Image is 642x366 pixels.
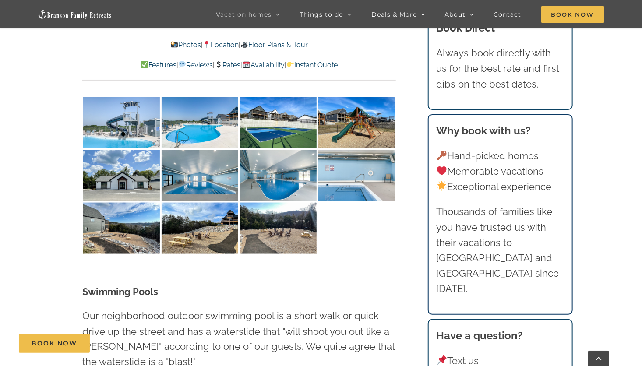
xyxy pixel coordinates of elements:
[82,60,396,71] p: | | | |
[162,203,238,254] img: Branson-Cove-Table-Rock-Lake-amenities-1107-scaled
[19,334,90,353] a: Book Now
[82,39,396,51] p: | |
[437,151,447,160] img: 🔑
[494,11,522,18] span: Contact
[203,41,210,48] img: 📍
[179,61,186,68] img: 💬
[38,9,112,19] img: Branson Family Retreats Logo
[215,61,222,68] img: 💲
[445,11,466,18] span: About
[178,61,213,69] a: Reviews
[240,41,308,49] a: Floor Plans & Tour
[240,97,317,148] img: Branson-Cove-pickleball-court-scaled
[216,11,272,18] span: Vacation homes
[141,61,148,68] img: ✅
[300,11,343,18] span: Things to do
[82,286,158,297] strong: Swimming Pools
[541,6,604,23] span: Book Now
[215,61,240,69] a: Rates
[241,41,248,48] img: 🎥
[437,355,447,365] img: 📌
[32,340,77,347] span: Book Now
[371,11,417,18] span: Deals & More
[171,41,178,48] img: 📸
[243,61,285,69] a: Availability
[240,150,317,201] img: Branson-Cove-amenities-1102-scaled
[287,61,294,68] img: 👉
[83,150,160,201] img: Branson-Cove-amenities-1108-scaled
[318,97,395,148] img: Branson-Cove-Table-Rock-Lake-amenities-1112-scaled
[437,204,564,296] p: Thousands of families like you have trusted us with their vacations to [GEOGRAPHIC_DATA] and [GEO...
[170,41,201,49] a: Photos
[437,166,447,176] img: ❤️
[162,150,238,201] img: Branson-Cove-amenities-1107-scaled
[437,329,523,342] strong: Have a question?
[437,148,564,195] p: Hand-picked homes Memorable vacations Exceptional experience
[318,150,395,201] img: Branson-Cove-amenities-1104-scaled
[437,123,564,139] h3: Why book with us?
[437,46,564,92] p: Always book directly with us for the best rate and first dibs on the best dates.
[83,203,160,254] img: Branson-Cove-Table-Rock-Lake-amenities-1111-scaled
[141,61,176,69] a: Features
[437,181,447,191] img: 🌟
[243,61,250,68] img: 📆
[83,97,160,148] img: Branson-Cove-pool-and-slide-scaled
[286,61,338,69] a: Instant Quote
[162,97,238,148] img: Branson-Cove-pool-scaled
[240,203,317,254] img: Branson-Cove-Table-Rock-Lake-amenities-1101-scaled
[203,41,239,49] a: Location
